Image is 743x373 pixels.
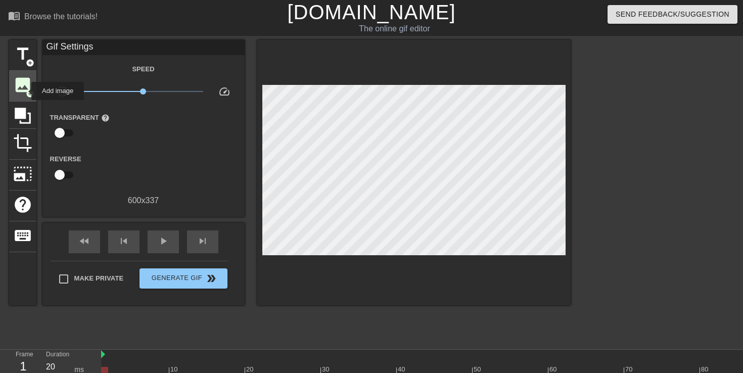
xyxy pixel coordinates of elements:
[13,44,32,64] span: title
[616,8,729,21] span: Send Feedback/Suggestion
[132,64,154,74] label: Speed
[13,75,32,95] span: image
[8,10,20,22] span: menu_book
[13,195,32,214] span: help
[13,133,32,153] span: crop
[157,235,169,247] span: play_arrow
[144,272,223,285] span: Generate Gif
[78,235,90,247] span: fast_rewind
[13,226,32,245] span: keyboard
[218,85,230,98] span: speed
[56,85,68,98] span: slow_motion_video
[50,113,110,123] label: Transparent
[26,89,34,98] span: add_circle
[74,273,124,284] span: Make Private
[50,154,81,164] label: Reverse
[205,272,217,285] span: double_arrow
[26,59,34,67] span: add_circle
[197,235,209,247] span: skip_next
[118,235,130,247] span: skip_previous
[42,40,245,55] div: Gif Settings
[287,1,455,23] a: [DOMAIN_NAME]
[140,268,227,289] button: Generate Gif
[608,5,737,24] button: Send Feedback/Suggestion
[253,23,536,35] div: The online gif editor
[8,10,98,25] a: Browse the tutorials!
[13,164,32,183] span: photo_size_select_large
[24,12,98,21] div: Browse the tutorials!
[42,195,245,207] div: 600 x 337
[46,352,69,358] label: Duration
[101,114,110,122] span: help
